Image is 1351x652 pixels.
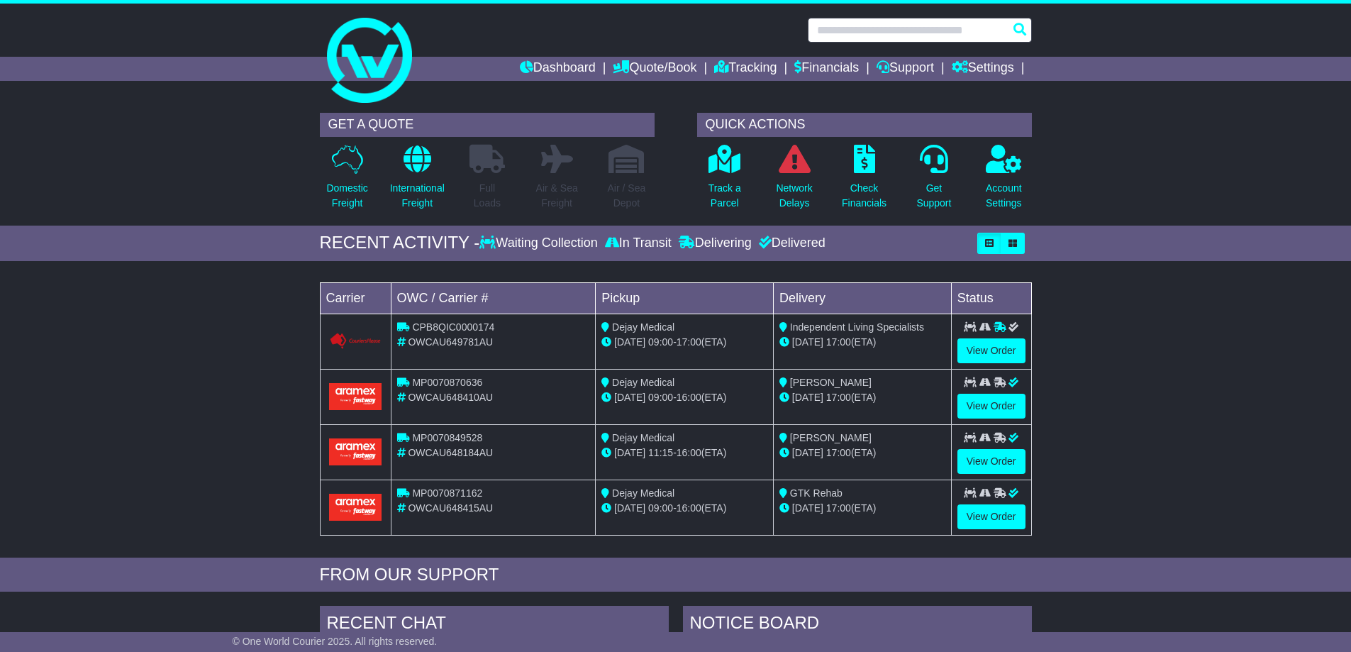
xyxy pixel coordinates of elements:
[614,336,645,348] span: [DATE]
[952,57,1014,81] a: Settings
[320,282,391,314] td: Carrier
[612,321,674,333] span: Dejay Medical
[408,392,493,403] span: OWCAU648410AU
[779,390,945,405] div: (ETA)
[326,181,367,211] p: Domestic Freight
[779,446,945,460] div: (ETA)
[601,335,767,350] div: - (ETA)
[326,144,368,219] a: DomesticFreight
[792,447,823,458] span: [DATE]
[826,336,851,348] span: 17:00
[412,432,482,443] span: MP0070849528
[792,336,823,348] span: [DATE]
[320,565,1032,585] div: FROM OUR SUPPORT
[916,181,951,211] p: Get Support
[329,383,382,409] img: Aramex.png
[408,502,493,514] span: OWCAU648415AU
[755,236,825,251] div: Delivered
[614,392,645,403] span: [DATE]
[877,57,934,81] a: Support
[408,447,493,458] span: OWCAU648184AU
[601,236,675,251] div: In Transit
[985,144,1023,219] a: AccountSettings
[536,181,578,211] p: Air & Sea Freight
[677,447,701,458] span: 16:00
[648,336,673,348] span: 09:00
[614,502,645,514] span: [DATE]
[520,57,596,81] a: Dashboard
[677,502,701,514] span: 16:00
[790,432,872,443] span: [PERSON_NAME]
[612,377,674,388] span: Dejay Medical
[779,335,945,350] div: (ETA)
[329,333,382,350] img: GetCarrierServiceLogo
[677,336,701,348] span: 17:00
[412,321,494,333] span: CPB8QIC0000174
[391,282,596,314] td: OWC / Carrier #
[957,449,1025,474] a: View Order
[320,606,669,644] div: RECENT CHAT
[412,487,482,499] span: MP0070871162
[957,338,1025,363] a: View Order
[601,390,767,405] div: - (ETA)
[957,504,1025,529] a: View Order
[648,502,673,514] span: 09:00
[790,487,843,499] span: GTK Rehab
[614,447,645,458] span: [DATE]
[479,236,601,251] div: Waiting Collection
[320,233,480,253] div: RECENT ACTIVITY -
[389,144,445,219] a: InternationalFreight
[329,438,382,465] img: Aramex.png
[601,446,767,460] div: - (ETA)
[683,606,1032,644] div: NOTICE BOARD
[776,181,812,211] p: Network Delays
[708,144,742,219] a: Track aParcel
[986,181,1022,211] p: Account Settings
[826,502,851,514] span: 17:00
[613,57,696,81] a: Quote/Book
[320,113,655,137] div: GET A QUOTE
[792,392,823,403] span: [DATE]
[329,494,382,520] img: Aramex.png
[779,501,945,516] div: (ETA)
[469,181,505,211] p: Full Loads
[675,236,755,251] div: Delivering
[951,282,1031,314] td: Status
[790,321,924,333] span: Independent Living Specialists
[601,501,767,516] div: - (ETA)
[408,336,493,348] span: OWCAU649781AU
[957,394,1025,419] a: View Order
[612,432,674,443] span: Dejay Medical
[608,181,646,211] p: Air / Sea Depot
[792,502,823,514] span: [DATE]
[412,377,482,388] span: MP0070870636
[826,392,851,403] span: 17:00
[390,181,445,211] p: International Freight
[697,113,1032,137] div: QUICK ACTIONS
[596,282,774,314] td: Pickup
[648,392,673,403] span: 09:00
[775,144,813,219] a: NetworkDelays
[794,57,859,81] a: Financials
[612,487,674,499] span: Dejay Medical
[841,144,887,219] a: CheckFinancials
[790,377,872,388] span: [PERSON_NAME]
[677,392,701,403] span: 16:00
[708,181,741,211] p: Track a Parcel
[826,447,851,458] span: 17:00
[648,447,673,458] span: 11:15
[842,181,886,211] p: Check Financials
[773,282,951,314] td: Delivery
[714,57,777,81] a: Tracking
[916,144,952,219] a: GetSupport
[233,636,438,647] span: © One World Courier 2025. All rights reserved.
